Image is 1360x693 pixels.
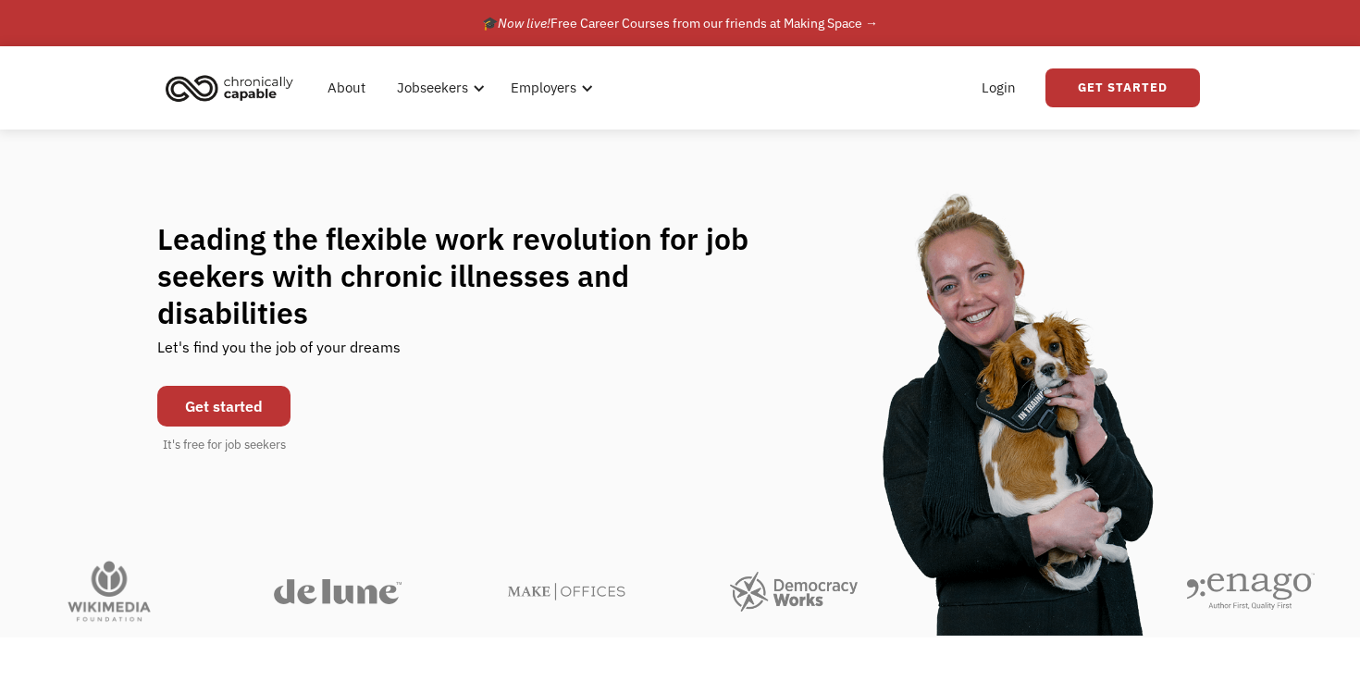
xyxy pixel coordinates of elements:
[157,386,291,427] a: Get started
[1045,68,1200,107] a: Get Started
[163,436,286,454] div: It's free for job seekers
[500,58,599,118] div: Employers
[157,220,785,331] h1: Leading the flexible work revolution for job seekers with chronic illnesses and disabilities
[386,58,490,118] div: Jobseekers
[482,12,878,34] div: 🎓 Free Career Courses from our friends at Making Space →
[160,68,307,108] a: home
[971,58,1027,118] a: Login
[160,68,299,108] img: Chronically Capable logo
[397,77,468,99] div: Jobseekers
[511,77,576,99] div: Employers
[498,15,550,31] em: Now live!
[157,331,401,377] div: Let's find you the job of your dreams
[316,58,377,118] a: About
